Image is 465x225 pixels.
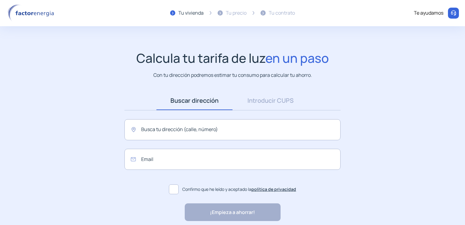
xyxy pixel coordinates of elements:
div: Tu precio [226,9,246,17]
p: Con tu dirección podremos estimar tu consumo para calcular tu ahorro. [153,71,312,79]
a: política de privacidad [251,186,296,192]
div: Tu vivienda [178,9,204,17]
div: Tu contrato [269,9,295,17]
span: en un paso [265,49,329,66]
img: logo factor [6,4,58,22]
img: llamar [450,10,456,16]
a: Buscar dirección [156,91,232,110]
h1: Calcula tu tarifa de luz [136,51,329,66]
span: Confirmo que he leído y aceptado la [182,186,296,193]
div: Te ayudamos [414,9,443,17]
a: Introducir CUPS [232,91,309,110]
